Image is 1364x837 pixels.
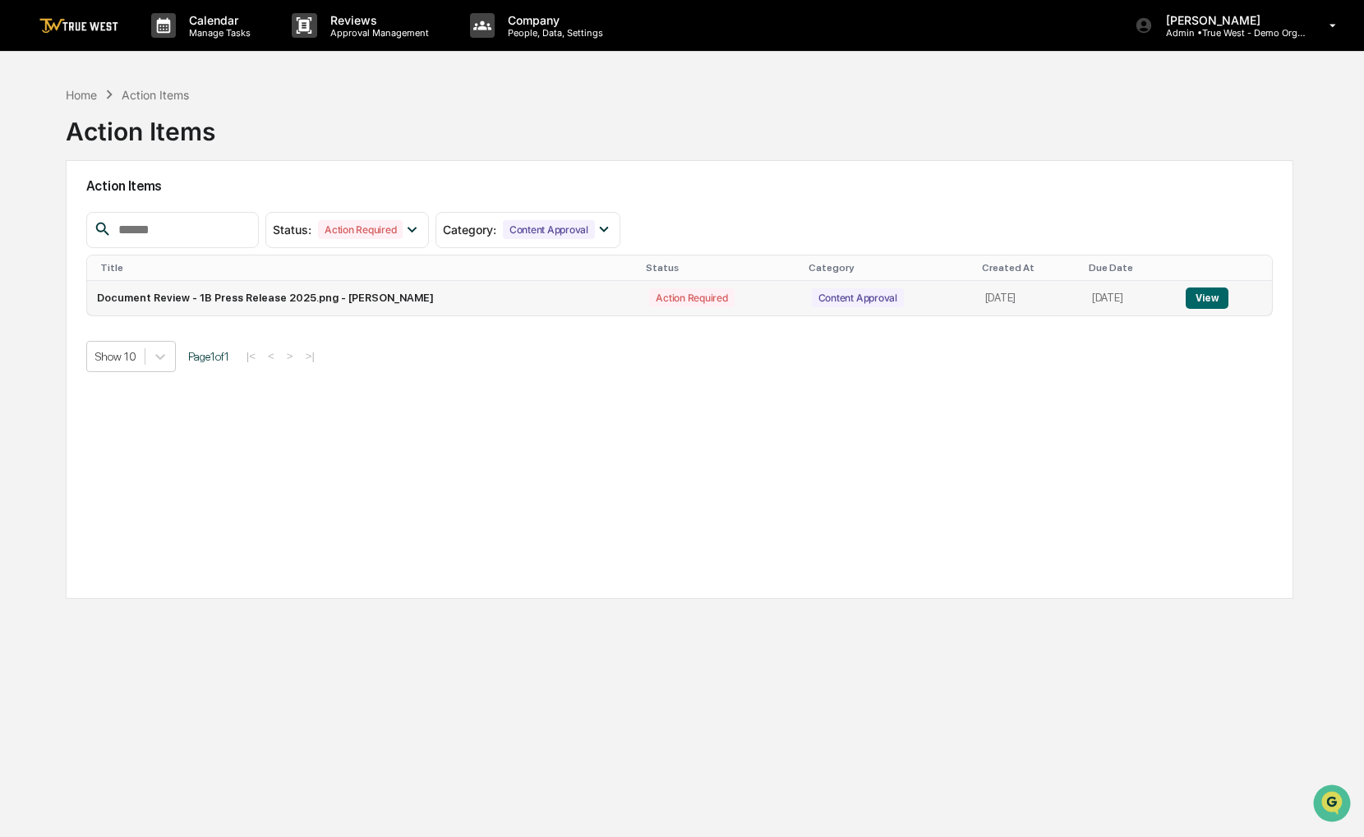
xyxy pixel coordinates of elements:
span: Attestations [136,291,204,307]
span: Status : [273,223,311,237]
button: |< [242,349,260,363]
a: 🗄️Attestations [113,284,210,314]
span: Data Lookup [33,322,104,338]
div: Home [66,88,97,102]
div: Title [100,262,633,274]
button: > [282,349,298,363]
a: View [1186,292,1228,304]
img: 1746055101610-c473b297-6a78-478c-a979-82029cc54cd1 [16,125,46,154]
img: logo [39,18,118,34]
iframe: Open customer support [1311,783,1356,827]
div: Action Items [66,103,215,146]
div: 🖐️ [16,292,30,306]
img: 8933085812038_c878075ebb4cc5468115_72.jpg [35,125,64,154]
h2: Action Items [86,178,1273,194]
p: Company [495,13,611,27]
span: • [136,223,142,236]
div: We're available if you need us! [74,141,226,154]
p: Admin • True West - Demo Organization [1153,27,1306,39]
div: Start new chat [74,125,270,141]
p: Approval Management [317,27,437,39]
td: Document Review - 1B Press Release 2025.png - [PERSON_NAME] [87,281,639,315]
span: Page 1 of 1 [188,350,229,363]
div: Content Approval [503,220,595,239]
p: Calendar [176,13,259,27]
div: Action Items [122,88,189,102]
button: See all [255,178,299,198]
p: People, Data, Settings [495,27,611,39]
div: Content Approval [812,288,904,307]
div: Action Required [649,288,734,307]
p: How can we help? [16,34,299,60]
button: Start new chat [279,130,299,149]
span: [DATE] [145,223,179,236]
p: Reviews [317,13,437,27]
div: Due Date [1089,262,1170,274]
div: Created At [982,262,1076,274]
span: Category : [443,223,496,237]
span: Preclearance [33,291,106,307]
button: < [263,349,279,363]
div: Status [646,262,795,274]
p: [PERSON_NAME] [1153,13,1306,27]
a: Powered byPylon [116,361,199,375]
button: >| [301,349,320,363]
td: [DATE] [975,281,1082,315]
a: 🔎Data Lookup [10,315,110,345]
span: [PERSON_NAME] [51,223,133,236]
div: Past conversations [16,182,110,195]
td: [DATE] [1082,281,1177,315]
a: 🖐️Preclearance [10,284,113,314]
p: Manage Tasks [176,27,259,39]
div: 🗄️ [119,292,132,306]
span: Pylon [164,362,199,375]
div: Action Required [318,220,403,239]
div: Category [809,262,969,274]
div: 🔎 [16,324,30,337]
button: View [1186,287,1228,309]
img: Sigrid Alegria [16,207,43,233]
